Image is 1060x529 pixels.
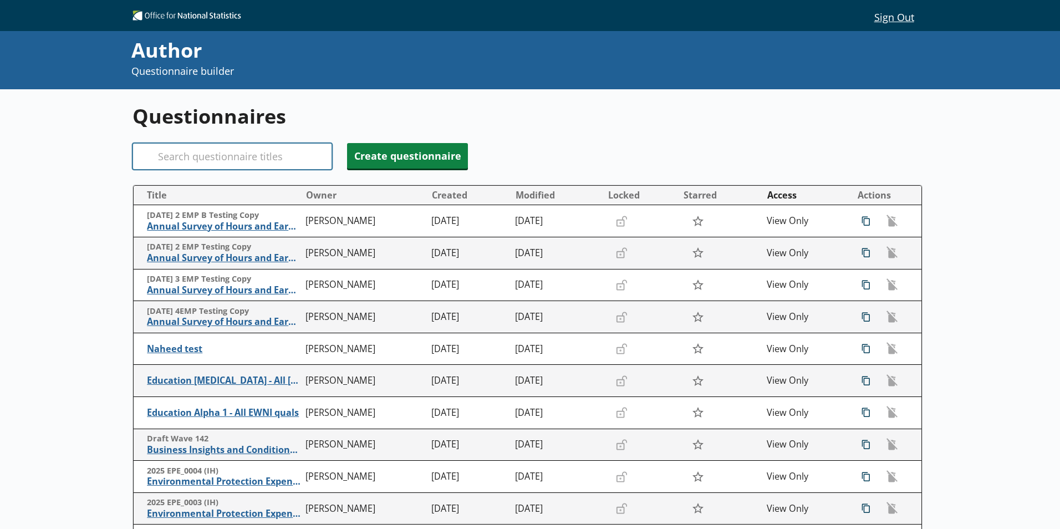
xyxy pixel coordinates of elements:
h1: Questionnaires [132,103,923,130]
span: Annual Survey of Hours and Earnings ([PERSON_NAME]) [147,221,300,232]
span: Naheed test [147,343,300,355]
td: [PERSON_NAME] [301,333,427,365]
td: View Only [762,397,846,429]
td: [DATE] [511,333,603,365]
button: Star [686,402,710,423]
td: View Only [762,205,846,237]
td: View Only [762,429,846,461]
span: [DATE] 4EMP Testing Copy [147,306,300,317]
td: View Only [762,461,846,493]
td: [DATE] [511,365,603,397]
td: [PERSON_NAME] [301,237,427,269]
button: Star [686,338,710,359]
td: [DATE] [427,237,511,269]
td: View Only [762,301,846,333]
td: [PERSON_NAME] [301,301,427,333]
td: [DATE] [427,365,511,397]
button: Star [686,434,710,455]
td: [DATE] [427,492,511,525]
td: [DATE] [511,269,603,301]
input: Search questionnaire titles [132,143,332,170]
span: Annual Survey of Hours and Earnings ([PERSON_NAME]) [147,316,300,328]
td: [DATE] [511,461,603,493]
button: Starred [679,186,762,204]
button: Locked [604,186,678,204]
td: [DATE] [427,269,511,301]
td: View Only [762,237,846,269]
td: [DATE] [427,333,511,365]
td: [PERSON_NAME] [301,429,427,461]
button: Modified [511,186,602,204]
button: Star [686,306,710,327]
td: [DATE] [427,429,511,461]
span: [DATE] 2 EMP Testing Copy [147,242,300,252]
td: View Only [762,333,846,365]
td: [PERSON_NAME] [301,461,427,493]
td: View Only [762,365,846,397]
td: [DATE] [427,397,511,429]
td: [DATE] [427,461,511,493]
td: [DATE] [511,237,603,269]
td: View Only [762,492,846,525]
button: Star [686,370,710,391]
td: [PERSON_NAME] [301,365,427,397]
span: Annual Survey of Hours and Earnings ([PERSON_NAME]) [147,252,300,264]
p: Questionnaire builder [131,64,714,78]
button: Sign Out [865,7,923,26]
td: [PERSON_NAME] [301,269,427,301]
td: [DATE] [511,492,603,525]
td: [PERSON_NAME] [301,492,427,525]
span: Environmental Protection Expenditure [147,508,300,520]
button: Star [686,498,710,519]
button: Star [686,466,710,487]
th: Actions [846,186,921,205]
span: Draft Wave 142 [147,434,300,444]
button: Create questionnaire [347,143,468,169]
span: Annual Survey of Hours and Earnings ([PERSON_NAME]) [147,284,300,296]
button: Star [686,274,710,296]
button: Owner [302,186,426,204]
button: Star [686,242,710,263]
span: [DATE] 2 EMP B Testing Copy [147,210,300,221]
button: Star [686,211,710,232]
button: Access [763,186,845,204]
span: Business Insights and Conditions Survey (BICS) [147,444,300,456]
span: Education Alpha 1 - All EWNI quals [147,407,300,419]
span: 2025 EPE_0003 (IH) [147,497,300,508]
button: Created [427,186,510,204]
div: Author [131,37,714,64]
span: [DATE] 3 EMP Testing Copy [147,274,300,284]
td: [DATE] [427,205,511,237]
td: [DATE] [511,301,603,333]
td: [DATE] [511,429,603,461]
td: [PERSON_NAME] [301,205,427,237]
span: Environmental Protection Expenditure [147,476,300,487]
td: [DATE] [511,397,603,429]
td: View Only [762,269,846,301]
td: [DATE] [511,205,603,237]
span: Education [MEDICAL_DATA] - All [PERSON_NAME] [147,375,300,386]
span: 2025 EPE_0004 (IH) [147,466,300,476]
td: [DATE] [427,301,511,333]
td: [PERSON_NAME] [301,397,427,429]
button: Title [138,186,300,204]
